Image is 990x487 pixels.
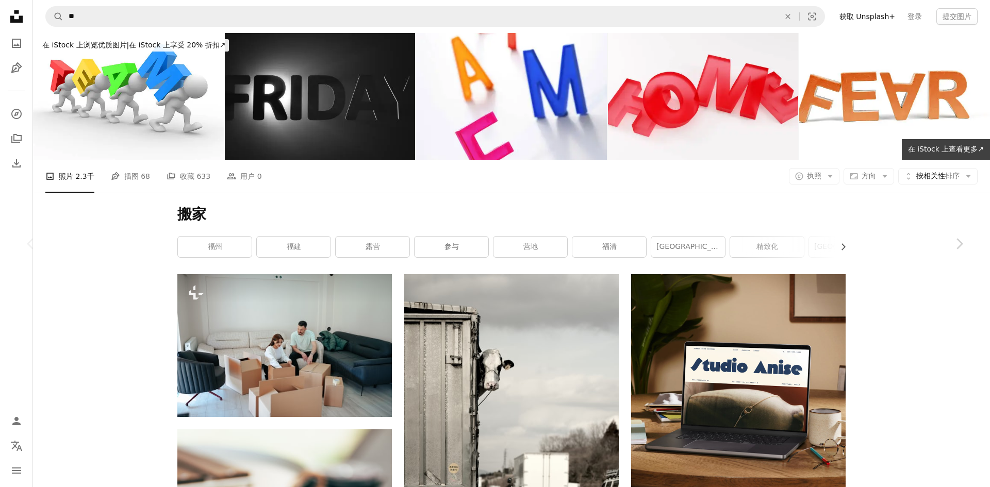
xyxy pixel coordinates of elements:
[844,168,894,184] button: 方向
[416,33,607,160] img: 字母表
[6,33,27,54] a: 照片
[336,237,409,257] a: 露营
[444,242,459,250] font: 参与
[6,435,27,456] button: 语言
[809,237,883,257] a: [GEOGRAPHIC_DATA]
[6,58,27,78] a: 插图
[978,145,984,153] font: ↗
[33,33,235,58] a: 在 iStock 上浏览优质图片|在 iStock 上享受 20% 折扣↗
[901,8,928,25] a: 登录
[240,172,255,180] font: 用户
[839,12,895,21] font: 获取 Unsplash+
[493,237,567,257] a: 营地
[936,8,978,25] button: 提交图片
[177,274,392,417] img: 一男一女坐在沙发上，周围都是盒子
[177,206,206,223] font: 搬家
[862,172,876,180] font: 方向
[651,237,725,257] a: [GEOGRAPHIC_DATA]
[800,7,824,26] button: 视觉搜索
[928,194,990,293] a: 下一个
[45,6,825,27] form: 在全站范围内查找视觉效果
[227,160,261,193] a: 用户 0
[208,242,222,250] font: 福州
[608,33,799,160] img: 灰色讲台上的豪华玻璃红色铭文家居，柔和的灯光，正面平滑的背景，3D 渲染
[777,7,799,26] button: 清除
[572,237,646,257] a: 福清
[196,172,210,180] font: 633
[943,12,971,21] font: 提交图片
[415,237,488,257] a: 参与
[42,41,127,49] font: 在 iStock 上浏览优质图片
[834,237,846,257] button: 向右滚动列表
[366,242,380,250] font: 露营
[799,33,990,160] img: 恐惧——让你失去理智
[6,460,27,481] button: 菜单
[287,242,301,250] font: 福建
[807,172,821,180] font: 执照
[6,128,27,149] a: 收藏
[225,33,416,160] img: 黑色星期五抽象插图。聚光灯下的文字。
[756,242,778,250] font: 精致化
[898,168,978,184] button: 按相关性排序
[6,104,27,124] a: 探索
[833,8,901,25] a: 获取 Unsplash+
[814,242,890,250] font: [GEOGRAPHIC_DATA]
[902,139,990,160] a: 在 iStock 上查看更多↗
[730,237,804,257] a: 精致化
[127,41,129,49] font: |
[907,12,922,21] font: 登录
[46,7,63,26] button: 搜索 Unsplash
[257,172,262,180] font: 0
[167,160,210,193] a: 收藏 633
[178,237,252,257] a: 福州
[523,242,538,250] font: 营地
[916,172,945,180] font: 按相关性
[789,168,839,184] button: 执照
[33,33,224,160] img: 团队合作
[141,172,150,180] font: 68
[656,242,732,250] font: [GEOGRAPHIC_DATA]
[111,160,150,193] a: 插图 68
[6,411,27,431] a: 登录 / 注册
[404,430,619,440] a: 一头牛把头伸出卡车后面
[602,242,617,250] font: 福清
[945,172,960,180] font: 排序
[220,41,226,49] font: ↗
[124,172,139,180] font: 插图
[257,237,331,257] a: 福建
[180,172,194,180] font: 收藏
[177,341,392,350] a: 一男一女坐在沙发上，周围都是盒子
[6,153,27,174] a: 下载历史记录
[129,41,220,49] font: 在 iStock 上享受 20% 折扣
[908,145,978,153] font: 在 iStock 上查看更多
